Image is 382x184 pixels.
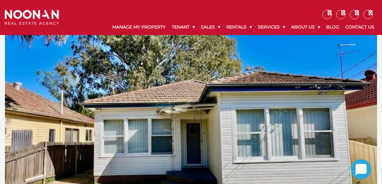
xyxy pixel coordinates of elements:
[323,19,342,35] a: Blog
[223,19,255,35] a: Rentals
[288,19,323,35] a: About Us
[198,19,223,35] a: Sales
[5,10,59,25] img: Noonan Real Estate Agency
[109,19,169,35] a: Manage My Property
[169,19,198,35] a: Tenant
[255,19,288,35] a: Services
[342,19,377,35] a: Contact Us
